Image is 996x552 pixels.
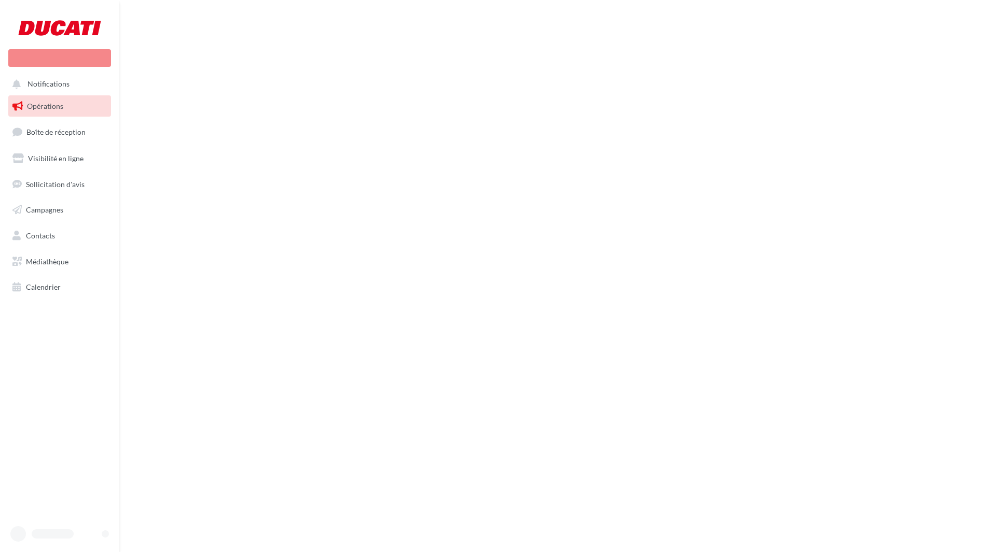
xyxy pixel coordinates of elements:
a: Médiathèque [6,251,113,273]
a: Opérations [6,95,113,117]
a: Sollicitation d'avis [6,174,113,195]
a: Calendrier [6,276,113,298]
span: Sollicitation d'avis [26,179,85,188]
span: Opérations [27,102,63,110]
span: Médiathèque [26,257,68,266]
div: Nouvelle campagne [8,49,111,67]
span: Visibilité en ligne [28,154,84,163]
span: Contacts [26,231,55,240]
a: Boîte de réception [6,121,113,143]
span: Calendrier [26,282,61,291]
a: Visibilité en ligne [6,148,113,169]
span: Campagnes [26,205,63,214]
span: Notifications [27,80,70,89]
a: Campagnes [6,199,113,221]
a: Contacts [6,225,113,247]
span: Boîte de réception [26,128,86,136]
